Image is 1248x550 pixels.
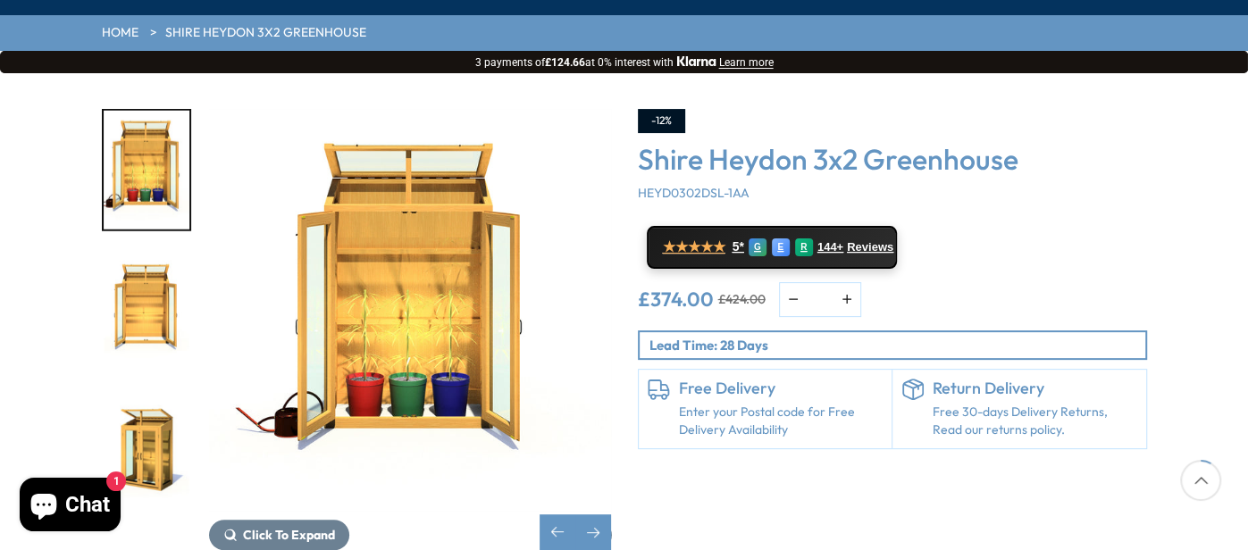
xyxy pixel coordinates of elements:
[165,24,366,42] a: Shire Heydon 3x2 Greenhouse
[575,514,611,550] div: Next slide
[772,238,790,256] div: E
[933,404,1137,438] p: Free 30-days Delivery Returns, Read our returns policy.
[104,390,189,509] img: Heydon3x2-030openlid_697a01dd-36b2-4f95-ae44-295059e0800b_200x200.jpg
[540,514,575,550] div: Previous slide
[679,404,884,438] a: Enter your Postal code for Free Delivery Availability
[243,527,335,543] span: Click To Expand
[104,251,189,370] img: Heydon3x2000open_bb0887ca-c840-4ab4-ac23-2b1036dab78e_200x200.jpg
[102,388,191,511] div: 8 / 10
[933,379,1137,398] h6: Return Delivery
[638,109,685,133] div: -12%
[209,520,349,550] button: Click To Expand
[209,109,611,550] div: 6 / 10
[638,185,750,201] span: HEYD0302DSL-1AA
[104,111,189,229] img: Heydon3x2000lifestyle_29fe225f-6e25-42ad-88c0-a3ab28f52865_200x200.jpg
[102,24,138,42] a: HOME
[663,238,725,255] span: ★★★★★
[102,109,191,231] div: 6 / 10
[795,238,813,256] div: R
[209,109,611,511] img: Shire Heydon 3x2 Greenhouse - Best Shed
[679,379,884,398] h6: Free Delivery
[817,240,843,254] span: 144+
[718,293,766,305] del: £424.00
[749,238,766,256] div: G
[102,249,191,371] div: 7 / 10
[14,478,126,536] inbox-online-store-chat: Shopify online store chat
[647,226,897,269] a: ★★★★★ 5* G E R 144+ Reviews
[638,142,1147,176] h3: Shire Heydon 3x2 Greenhouse
[638,289,714,309] ins: £374.00
[649,336,1145,354] p: Lead Time: 28 Days
[847,240,893,254] span: Reviews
